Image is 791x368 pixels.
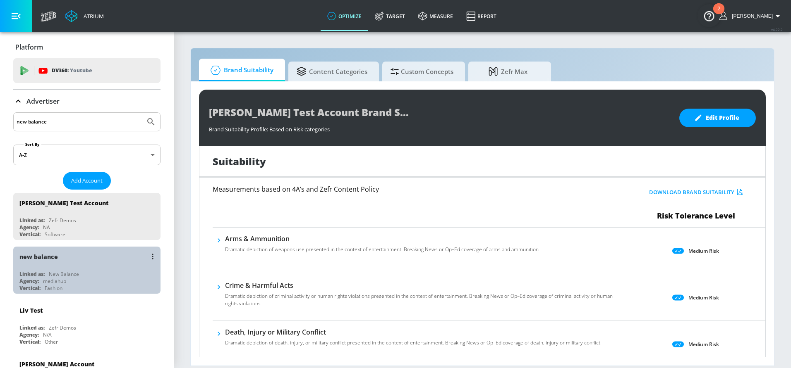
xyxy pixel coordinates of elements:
[80,12,104,20] div: Atrium
[213,186,581,192] h6: Measurements based on 4A’s and Zefr Content Policy
[43,278,66,285] div: mediahub
[19,224,39,231] div: Agency:
[45,338,58,345] div: Other
[19,285,41,292] div: Vertical:
[19,360,94,368] div: [PERSON_NAME] Account
[19,231,41,238] div: Vertical:
[26,97,60,106] p: Advertiser
[19,306,43,314] div: Liv Test
[19,324,45,331] div: Linked as:
[43,224,50,231] div: NA
[321,1,368,31] a: optimize
[13,247,161,294] div: new balanceLinked as:New BalanceAgency:mediahubVertical:Fashion
[43,331,52,338] div: N/A
[71,176,103,185] span: Add Account
[49,217,76,224] div: Zefr Demos
[225,234,540,258] div: Arms & AmmunitionDramatic depiction of weapons use presented in the context of entertainment. Bre...
[460,1,503,31] a: Report
[15,43,43,52] p: Platform
[207,60,273,80] span: Brand Suitability
[729,13,773,19] span: login as: lindsay.benharris@zefr.com
[13,145,161,165] div: A-Z
[391,62,453,81] span: Custom Concepts
[19,253,58,261] div: new balance
[19,338,41,345] div: Vertical:
[225,292,615,307] p: Dramatic depiction of criminal activity or human rights violations presented in the context of en...
[17,116,142,127] input: Search by name
[49,271,79,278] div: New Balance
[225,281,615,312] div: Crime & Harmful ActsDramatic depiction of criminal activity or human rights violations presented ...
[213,154,266,168] h1: Suitability
[19,199,108,207] div: [PERSON_NAME] Test Account
[24,142,41,147] label: Sort By
[70,66,92,75] p: Youtube
[688,247,719,255] p: Medium Risk
[52,66,92,75] p: DV360:
[13,193,161,240] div: [PERSON_NAME] Test AccountLinked as:Zefr DemosAgency:NAVertical:Software
[19,271,45,278] div: Linked as:
[225,246,540,253] p: Dramatic depiction of weapons use presented in the context of entertainment. Breaking News or Op–...
[771,27,783,32] span: v 4.22.2
[225,281,615,290] h6: Crime & Harmful Acts
[225,328,602,351] div: Death, Injury or Military ConflictDramatic depiction of death, injury, or military conflict prese...
[209,121,671,133] div: Brand Suitability Profile: Based on Risk categories
[688,293,719,302] p: Medium Risk
[719,11,783,21] button: [PERSON_NAME]
[63,172,111,190] button: Add Account
[65,10,104,22] a: Atrium
[13,300,161,347] div: Liv TestLinked as:Zefr DemosAgency:N/AVertical:Other
[19,331,39,338] div: Agency:
[225,339,602,347] p: Dramatic depiction of death, injury, or military conflict presented in the context of entertainme...
[13,36,161,59] div: Platform
[225,234,540,243] h6: Arms & Ammunition
[19,217,45,224] div: Linked as:
[142,113,160,131] button: Submit Search
[19,278,39,285] div: Agency:
[657,211,735,221] span: Risk Tolerance Level
[696,113,739,123] span: Edit Profile
[13,58,161,83] div: DV360: Youtube
[45,285,62,292] div: Fashion
[297,62,367,81] span: Content Categories
[225,328,602,337] h6: Death, Injury or Military Conflict
[49,324,76,331] div: Zefr Demos
[717,9,720,19] div: 2
[412,1,460,31] a: measure
[688,340,719,349] p: Medium Risk
[698,4,721,27] button: Open Resource Center, 2 new notifications
[477,62,539,81] span: Zefr Max
[13,90,161,113] div: Advertiser
[368,1,412,31] a: Target
[647,186,745,199] button: Download Brand Suitability
[679,109,756,127] button: Edit Profile
[45,231,65,238] div: Software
